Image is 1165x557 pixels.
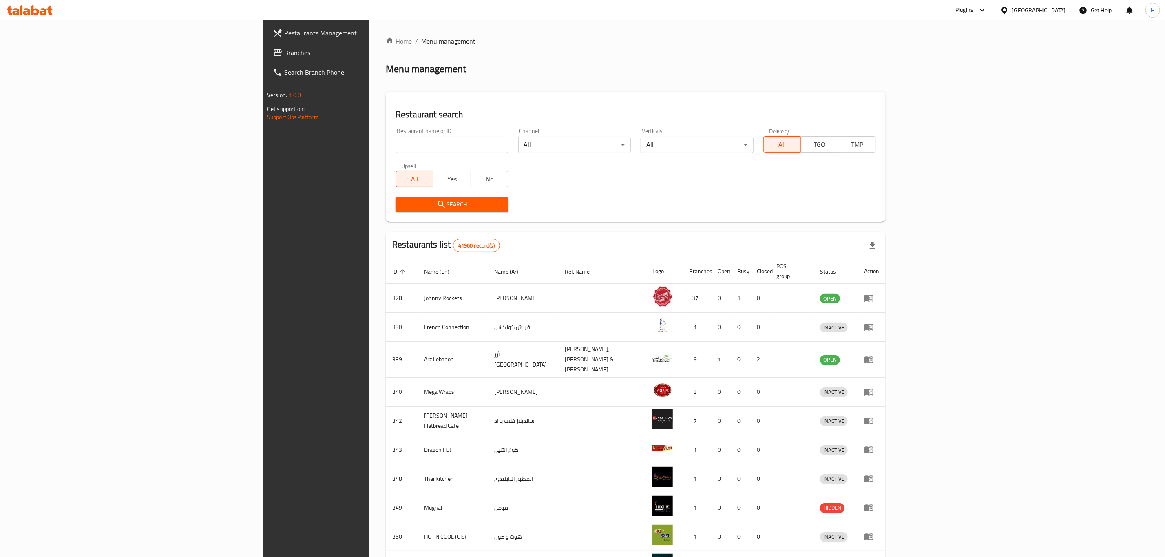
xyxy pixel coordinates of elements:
img: Mega Wraps [652,380,673,400]
div: Menu [864,445,879,455]
div: Menu [864,322,879,332]
td: 0 [731,342,750,378]
span: Restaurants Management [284,28,451,38]
td: 0 [731,407,750,435]
td: 0 [731,464,750,493]
button: TGO [800,136,838,153]
span: No [474,173,505,185]
th: Logo [646,259,683,284]
div: HIDDEN [820,503,844,513]
td: 0 [750,313,770,342]
th: Open [711,259,731,284]
div: [GEOGRAPHIC_DATA] [1012,6,1066,15]
span: Branches [284,48,451,57]
td: 1 [711,342,731,378]
div: Menu [864,293,879,303]
button: All [763,136,801,153]
td: 0 [711,522,731,551]
td: كوخ التنين [488,435,559,464]
td: 1 [683,313,711,342]
td: موغل [488,493,559,522]
th: Busy [731,259,750,284]
span: Ref. Name [565,267,601,276]
td: 1 [683,522,711,551]
th: Branches [683,259,711,284]
td: 3 [683,378,711,407]
div: Menu [864,387,879,397]
td: 2 [750,342,770,378]
td: المطبخ التايلندى [488,464,559,493]
span: INACTIVE [820,416,848,426]
span: H [1151,6,1154,15]
td: 0 [711,313,731,342]
td: 0 [711,378,731,407]
th: Action [858,259,886,284]
span: Status [820,267,847,276]
div: Total records count [453,239,500,252]
span: Yes [437,173,468,185]
th: Closed [750,259,770,284]
span: 41960 record(s) [453,242,500,250]
div: All [641,137,753,153]
label: Upsell [401,163,416,168]
td: 0 [711,407,731,435]
button: All [396,171,433,187]
span: HIDDEN [820,503,844,513]
img: French Connection [652,315,673,336]
a: Branches [266,43,458,62]
td: فرنش كونكشن [488,313,559,342]
td: سانديلاز فلات براد [488,407,559,435]
button: No [471,171,508,187]
label: Delivery [769,128,789,134]
span: INACTIVE [820,532,848,542]
td: 1 [683,435,711,464]
div: Menu [864,474,879,484]
span: TGO [804,139,835,150]
span: Search [402,199,502,210]
div: OPEN [820,294,840,303]
td: هوت و كول [488,522,559,551]
td: 0 [750,435,770,464]
span: INACTIVE [820,387,848,397]
td: 9 [683,342,711,378]
td: أرز [GEOGRAPHIC_DATA] [488,342,559,378]
td: 0 [731,522,750,551]
td: [PERSON_NAME] [488,284,559,313]
span: POS group [776,261,804,281]
span: Name (Ar) [494,267,529,276]
img: Dragon Hut [652,438,673,458]
div: Menu [864,355,879,365]
td: 0 [731,378,750,407]
td: 0 [750,464,770,493]
div: All [518,137,631,153]
nav: breadcrumb [386,36,886,46]
span: All [767,139,798,150]
div: Menu [864,416,879,426]
td: [PERSON_NAME],[PERSON_NAME] & [PERSON_NAME] [559,342,646,378]
td: 0 [711,493,731,522]
img: Arz Lebanon [652,348,673,368]
button: Search [396,197,508,212]
span: Search Branch Phone [284,67,451,77]
span: All [399,173,430,185]
td: 0 [731,313,750,342]
td: 0 [750,522,770,551]
td: 0 [731,435,750,464]
span: ID [392,267,408,276]
span: INACTIVE [820,323,848,332]
td: 0 [750,284,770,313]
span: 1.0.0 [288,90,301,100]
span: INACTIVE [820,445,848,455]
td: 0 [731,493,750,522]
div: OPEN [820,355,840,365]
td: 0 [750,407,770,435]
input: Search for restaurant name or ID.. [396,137,508,153]
div: Export file [863,236,882,255]
div: INACTIVE [820,474,848,484]
img: HOT N COOL (Old) [652,525,673,545]
td: 1 [683,493,711,522]
td: 0 [711,435,731,464]
td: 0 [711,464,731,493]
div: INACTIVE [820,532,848,542]
div: Menu [864,503,879,513]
